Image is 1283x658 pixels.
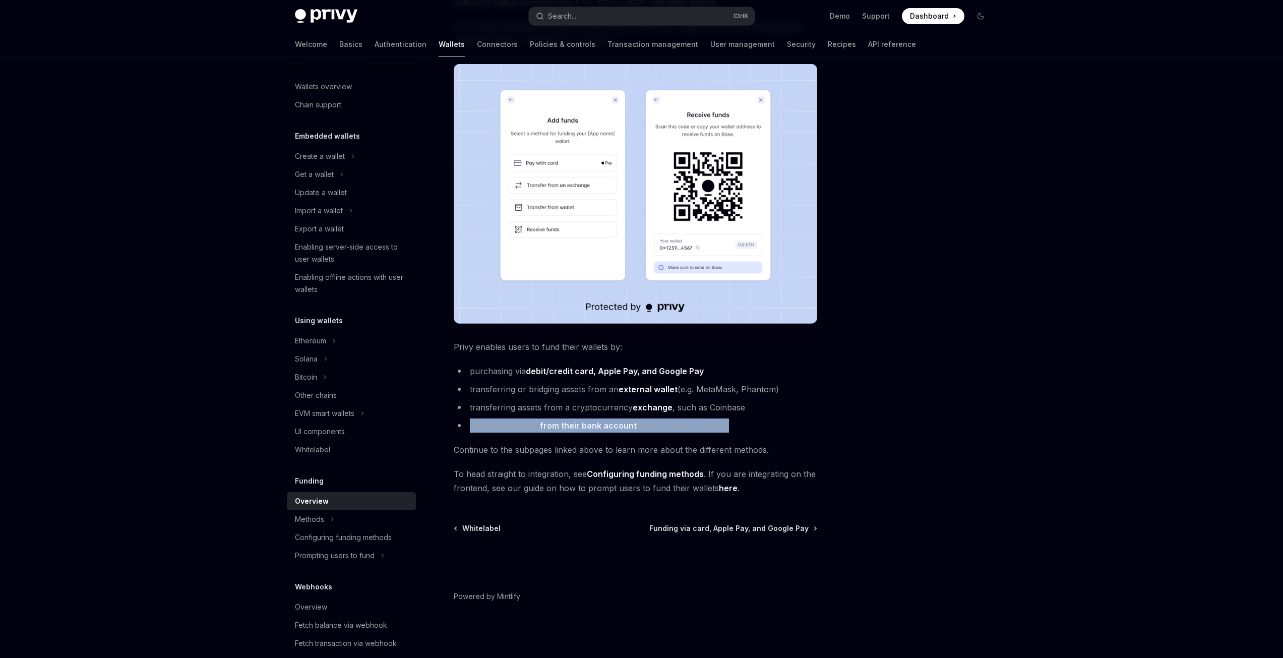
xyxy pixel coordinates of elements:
a: Connectors [477,32,518,56]
a: Update a wallet [287,184,416,202]
a: Support [862,11,890,21]
a: Transaction management [607,32,698,56]
div: Configuring funding methods [295,531,392,544]
div: Whitelabel [295,444,330,456]
button: EVM smart wallets [287,404,416,423]
button: Ethereum [287,332,416,350]
a: Export a wallet [287,220,416,238]
div: Wallets overview [295,81,352,93]
a: Whitelabel [455,523,501,533]
div: Chain support [295,99,341,111]
h5: Funding [295,475,324,487]
div: Overview [295,495,329,507]
a: Powered by Mintlify [454,591,520,602]
a: API reference [868,32,916,56]
div: Overview [295,601,327,613]
span: Privy enables users to fund their wallets by: [454,340,817,354]
div: Export a wallet [295,223,344,235]
a: exchange [633,402,673,413]
a: Overview [287,492,416,510]
a: Funding via card, Apple Pay, and Google Pay [649,523,816,533]
a: Demo [830,11,850,21]
div: Search... [548,10,576,22]
div: Other chains [295,389,337,401]
li: transferring or bridging assets from an (e.g. MetaMask, Phantom) [454,382,817,396]
a: from their bank account [540,421,637,431]
a: external wallet [619,384,678,395]
div: Methods [295,513,324,525]
a: Chain support [287,96,416,114]
a: Welcome [295,32,327,56]
span: Ctrl K [734,12,749,20]
li: purchasing via [454,364,817,378]
button: Import a wallet [287,202,416,220]
a: Other chains [287,386,416,404]
div: Fetch balance via webhook [295,619,387,631]
button: Get a wallet [287,165,416,184]
div: Update a wallet [295,187,347,199]
a: Whitelabel [287,441,416,459]
a: User management [710,32,775,56]
span: Whitelabel [462,523,501,533]
div: Enabling server-side access to user wallets [295,241,410,265]
img: dark logo [295,9,357,23]
div: Prompting users to fund [295,550,375,562]
h5: Embedded wallets [295,130,360,142]
h5: Using wallets [295,315,343,327]
button: Toggle dark mode [972,8,989,24]
div: Ethereum [295,335,326,347]
button: Solana [287,350,416,368]
a: Policies & controls [530,32,595,56]
div: Get a wallet [295,168,334,181]
a: UI components [287,423,416,441]
div: Import a wallet [295,205,343,217]
a: Fetch balance via webhook [287,616,416,634]
a: Authentication [375,32,426,56]
a: Wallets overview [287,78,416,96]
a: Basics [339,32,362,56]
span: Dashboard [910,11,949,21]
a: Dashboard [902,8,964,24]
button: Search...CtrlK [529,7,755,25]
a: Fetch transaction via webhook [287,634,416,652]
a: Enabling server-side access to user wallets [287,238,416,268]
li: transferring assets from a cryptocurrency , such as Coinbase [454,400,817,414]
div: Bitcoin [295,371,317,383]
strong: external wallet [619,384,678,394]
div: Enabling offline actions with user wallets [295,271,410,295]
strong: exchange [633,402,673,412]
a: Recipes [828,32,856,56]
div: Fetch transaction via webhook [295,637,397,649]
span: To head straight to integration, see . If you are integrating on the frontend, see our guide on h... [454,467,817,495]
a: here [719,483,738,494]
span: Funding via card, Apple Pay, and Google Pay [649,523,809,533]
div: Create a wallet [295,150,345,162]
li: withdrawing funds via ACH, wire, or SEPA [454,418,817,433]
a: Configuring funding methods [287,528,416,547]
div: Solana [295,353,318,365]
button: Methods [287,510,416,528]
button: Create a wallet [287,147,416,165]
a: debit/credit card, Apple Pay, and Google Pay [526,366,704,377]
button: Prompting users to fund [287,547,416,565]
a: Configuring funding methods [587,469,704,480]
span: Continue to the subpages linked above to learn more about the different methods. [454,443,817,457]
a: Enabling offline actions with user wallets [287,268,416,298]
a: Overview [287,598,416,616]
div: EVM smart wallets [295,407,354,420]
div: UI components [295,426,345,438]
a: Wallets [439,32,465,56]
img: images/Funding.png [454,64,817,324]
button: Bitcoin [287,368,416,386]
h5: Webhooks [295,581,332,593]
a: Security [787,32,816,56]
